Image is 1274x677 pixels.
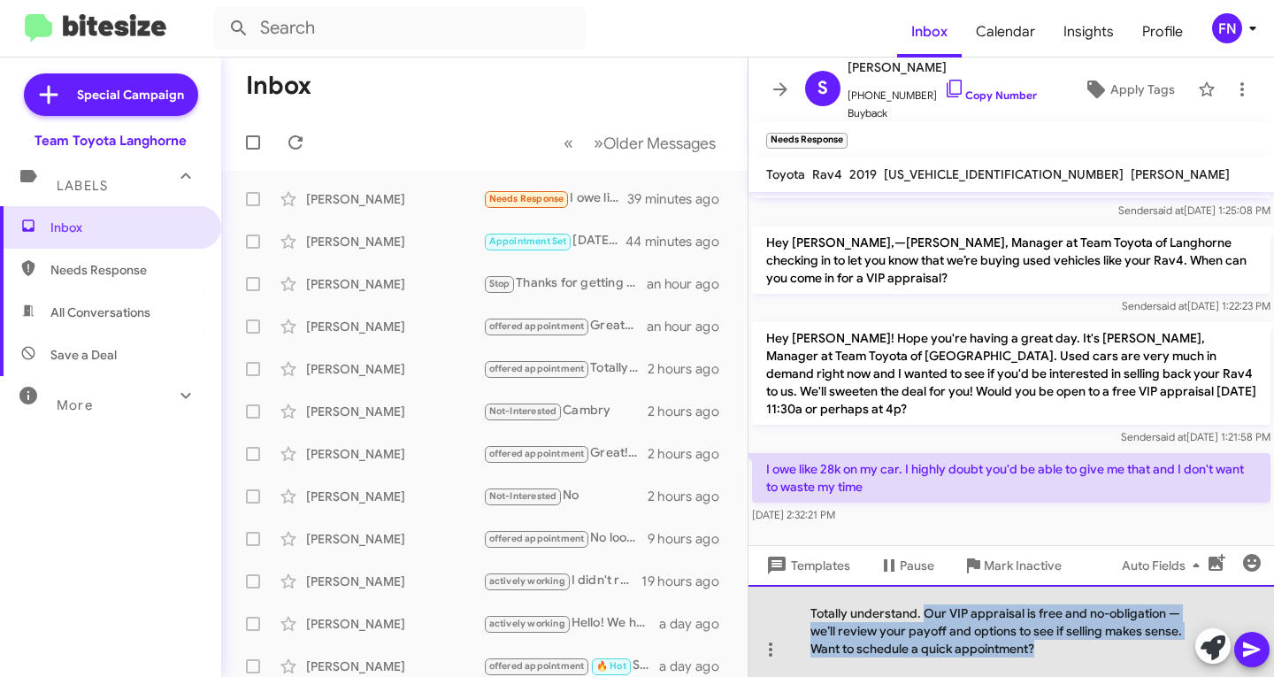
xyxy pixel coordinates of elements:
input: Search [214,7,586,50]
span: offered appointment [489,363,585,374]
div: [PERSON_NAME] [306,360,483,378]
span: Needs Response [50,261,201,279]
div: Thanks for getting back to [483,273,647,294]
div: [PERSON_NAME] [306,445,483,463]
span: Rav4 [812,166,842,182]
span: » [594,132,603,154]
span: Appointment Set [489,235,567,247]
span: Special Campaign [77,86,184,104]
p: I owe like 28k on my car. I highly doubt you'd be able to give me that and I don't want to waste ... [752,453,1270,503]
div: Totally understand. Our VIP appraisal is free and no-obligation — we’ll review your payoff and op... [748,585,1274,677]
span: Sender [DATE] 1:25:08 PM [1118,204,1270,217]
div: [DATE] 11:30 confirmed for an appraisal of your 2022 RAV4 Hybrid! We look forward to meeting with... [483,231,627,251]
div: [PERSON_NAME] [306,190,483,208]
a: Insights [1049,6,1128,58]
div: [PERSON_NAME] [306,488,483,505]
p: Hey [PERSON_NAME]! Hope you're having a great day. It's [PERSON_NAME], Manager at Team Toyota of ... [752,322,1270,425]
div: Team Toyota Langhorne [35,132,187,150]
span: [PHONE_NUMBER] [848,78,1037,104]
div: No [483,486,648,506]
div: a day ago [659,615,733,633]
div: Sounds good. [483,656,659,676]
div: [PERSON_NAME] [306,403,483,420]
span: Apply Tags [1110,73,1175,105]
span: Not-Interested [489,490,557,502]
span: More [57,397,93,413]
div: I didn't recieve the quote from [PERSON_NAME] [DATE] and haven't made a deposit. It has me nervous. [483,571,641,591]
span: All Conversations [50,304,150,321]
div: 19 hours ago [641,573,733,590]
span: Auto Fields [1122,550,1207,581]
button: Apply Tags [1068,73,1189,105]
div: [PERSON_NAME] [306,318,483,335]
span: Older Messages [603,134,716,153]
span: [PERSON_NAME] [848,57,1037,78]
span: said at [1155,430,1186,443]
a: Special Campaign [24,73,198,116]
div: 39 minutes ago [627,190,733,208]
button: Next [583,125,726,161]
button: Auto Fields [1108,550,1221,581]
span: Buyback [848,104,1037,122]
button: Mark Inactive [948,550,1076,581]
div: [PERSON_NAME] [306,573,483,590]
div: an hour ago [647,275,733,293]
span: 🔥 Hot [596,660,626,672]
div: [PERSON_NAME] [306,658,483,675]
div: 9 hours ago [648,530,733,548]
nav: Page navigation example [554,125,726,161]
span: 2019 [849,166,877,182]
div: [PERSON_NAME] [306,275,483,293]
button: Templates [748,550,864,581]
button: FN [1197,13,1255,43]
div: 2 hours ago [648,488,733,505]
span: Toyota [766,166,805,182]
span: actively working [489,618,565,629]
p: Hey [PERSON_NAME],—[PERSON_NAME], Manager at Team Toyota of Langhorne checking in to let you know... [752,227,1270,294]
span: Inbox [50,219,201,236]
div: a day ago [659,658,733,675]
span: offered appointment [489,320,585,332]
span: offered appointment [489,448,585,459]
span: Needs Response [489,193,564,204]
a: Inbox [897,6,962,58]
h1: Inbox [246,72,311,100]
span: Sender [DATE] 1:22:23 PM [1122,299,1270,312]
div: an hour ago [647,318,733,335]
span: Not-Interested [489,405,557,417]
span: Templates [763,550,850,581]
span: [US_VEHICLE_IDENTIFICATION_NUMBER] [884,166,1124,182]
div: 44 minutes ago [627,233,733,250]
a: Calendar [962,6,1049,58]
div: 2 hours ago [648,403,733,420]
div: 2 hours ago [648,360,733,378]
span: Labels [57,178,108,194]
div: Cambry [483,401,648,421]
span: Mark Inactive [984,550,1062,581]
span: actively working [489,575,565,587]
span: offered appointment [489,533,585,544]
div: [PERSON_NAME] [306,530,483,548]
span: Sender [DATE] 1:21:58 PM [1121,430,1270,443]
div: Great! When would you like to bring your vehicle in for an appraisal? I have openings [DATE] 10am... [483,443,648,464]
div: Hello! We have re-evaluated our ZOTD price to 49,500. If you are interested in working a deal aro... [483,613,659,634]
div: [PERSON_NAME] [306,615,483,633]
a: Copy Number [944,88,1037,102]
div: Totally understand. Would a quick, no-obligation appraisal of your Tacoma help? [483,358,648,379]
span: « [564,132,573,154]
button: Pause [864,550,948,581]
button: Previous [553,125,584,161]
a: Profile [1128,6,1197,58]
div: FN [1212,13,1242,43]
div: I owe like 28k on my car. I highly doubt you'd be able to give me that and I don't want to waste ... [483,188,627,209]
span: S [817,74,828,103]
span: [PERSON_NAME] [1131,166,1230,182]
span: Save a Deal [50,346,117,364]
span: said at [1156,299,1187,312]
span: [DATE] 2:32:21 PM [752,508,835,521]
div: 2 hours ago [648,445,733,463]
